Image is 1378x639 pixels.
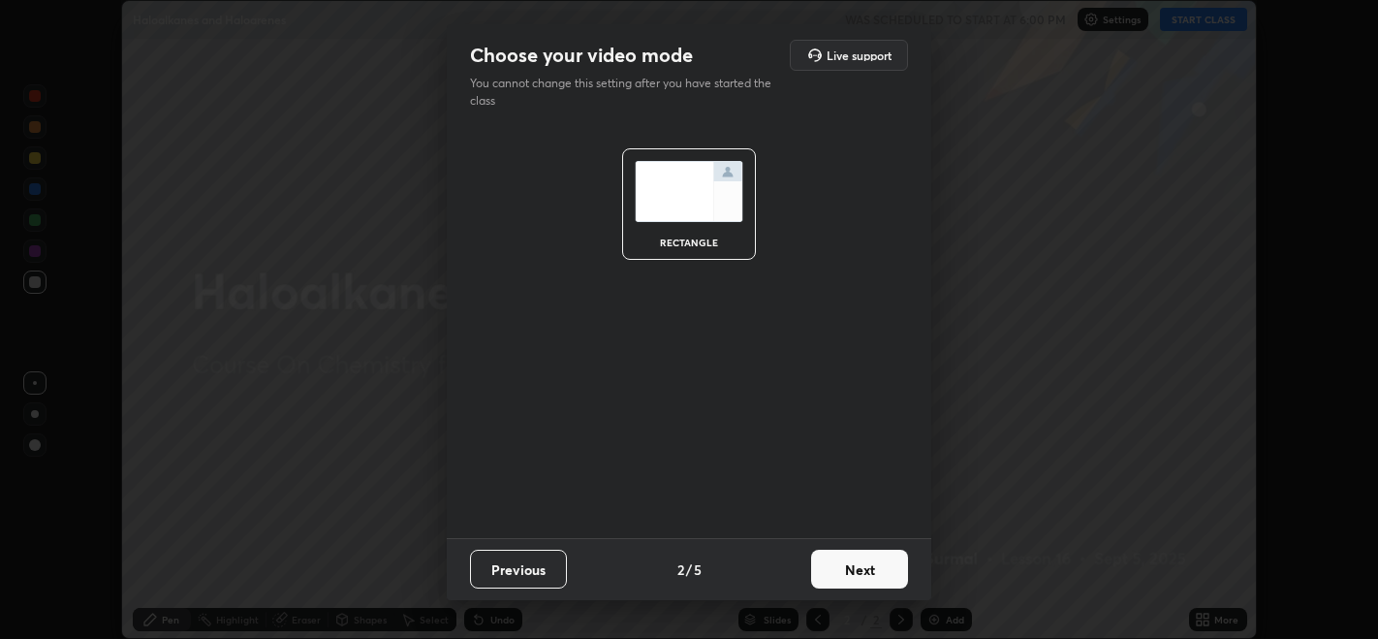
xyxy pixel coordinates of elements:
[694,559,702,580] h4: 5
[650,238,728,247] div: rectangle
[470,550,567,589] button: Previous
[470,43,693,68] h2: Choose your video mode
[827,49,892,61] h5: Live support
[677,559,684,580] h4: 2
[686,559,692,580] h4: /
[635,161,743,222] img: normalScreenIcon.ae25ed63.svg
[470,75,784,110] p: You cannot change this setting after you have started the class
[811,550,908,589] button: Next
